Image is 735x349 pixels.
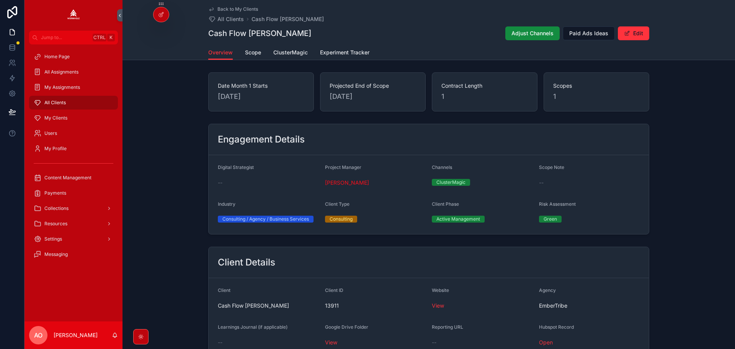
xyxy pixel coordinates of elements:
span: [DATE] [218,91,304,102]
button: Adjust Channels [505,26,560,40]
span: Paid Ads Ideas [569,29,608,37]
span: -- [218,179,222,187]
span: Home Page [44,54,70,60]
div: Consulting / Agency / Business Services [222,216,309,223]
span: K [108,34,114,41]
span: Date Month 1 Starts [218,82,304,90]
span: Project Manager [325,164,361,170]
span: My Clients [44,115,67,121]
span: All Assignments [44,69,78,75]
span: Scopes [553,82,640,90]
a: View [432,302,444,309]
a: Experiment Tracker [320,46,369,61]
span: Resources [44,221,67,227]
span: Channels [432,164,452,170]
span: All Clients [44,100,66,106]
h1: Cash Flow [PERSON_NAME] [208,28,311,39]
span: Scope [245,49,261,56]
a: My Clients [29,111,118,125]
span: Client Phase [432,201,459,207]
span: Payments [44,190,66,196]
span: 13911 [325,302,426,310]
a: Content Management [29,171,118,185]
span: Settings [44,236,62,242]
span: Hubspot Record [539,324,574,330]
div: ClusterMagic [436,179,465,186]
a: Cash Flow [PERSON_NAME] [252,15,324,23]
a: View [325,339,337,346]
a: Resources [29,217,118,231]
h2: Client Details [218,256,275,269]
span: Website [432,287,449,293]
span: Contract Length [441,82,528,90]
div: Green [544,216,557,223]
span: Cash Flow [PERSON_NAME] [218,302,319,310]
span: All Clients [217,15,244,23]
span: Experiment Tracker [320,49,369,56]
div: Consulting [330,216,353,223]
span: Client [218,287,230,293]
span: Client Type [325,201,350,207]
span: Projected End of Scope [330,82,416,90]
a: Open [539,339,553,346]
a: All Assignments [29,65,118,79]
span: Content Management [44,175,91,181]
span: 1 [441,91,528,102]
span: Google Drive Folder [325,324,368,330]
span: Adjust Channels [511,29,554,37]
span: My Assignments [44,84,80,90]
span: Ctrl [93,34,106,41]
span: Scope Note [539,164,564,170]
span: Jump to... [41,34,90,41]
span: [DATE] [330,91,416,102]
a: Payments [29,186,118,200]
div: Active Management [436,216,480,223]
h2: Engagement Details [218,133,305,146]
a: My Assignments [29,80,118,94]
span: Industry [218,201,235,207]
span: 1 [553,91,640,102]
span: Learnings Journal (if applicable) [218,324,287,330]
a: [PERSON_NAME] [325,179,369,187]
span: -- [218,339,222,346]
a: Overview [208,46,233,60]
span: Client ID [325,287,343,293]
a: Collections [29,202,118,215]
a: Scope [245,46,261,61]
span: My Profile [44,146,67,152]
a: Back to My Clients [208,6,258,12]
span: Reporting URL [432,324,463,330]
span: Messaging [44,251,68,257]
span: Users [44,130,57,136]
button: Paid Ads Ideas [563,26,615,40]
span: AO [34,331,42,340]
span: EmberTribe [539,302,567,310]
span: Digital Strategist [218,164,254,170]
a: All Clients [29,96,118,110]
button: Jump to...CtrlK [29,31,118,44]
p: [PERSON_NAME] [54,331,98,339]
span: -- [539,179,544,187]
span: ClusterMagic [273,49,308,56]
a: Home Page [29,50,118,64]
a: Messaging [29,247,118,261]
span: -- [432,339,436,346]
a: Users [29,126,118,140]
span: Agency [539,287,556,293]
a: ClusterMagic [273,46,308,61]
span: Back to My Clients [217,6,258,12]
div: scrollable content [24,44,122,271]
a: My Profile [29,142,118,156]
span: Risk Assessment [539,201,576,207]
a: Settings [29,232,118,246]
span: Collections [44,205,69,211]
img: App logo [67,9,80,21]
span: Overview [208,49,233,56]
a: All Clients [208,15,244,23]
button: Edit [618,26,649,40]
